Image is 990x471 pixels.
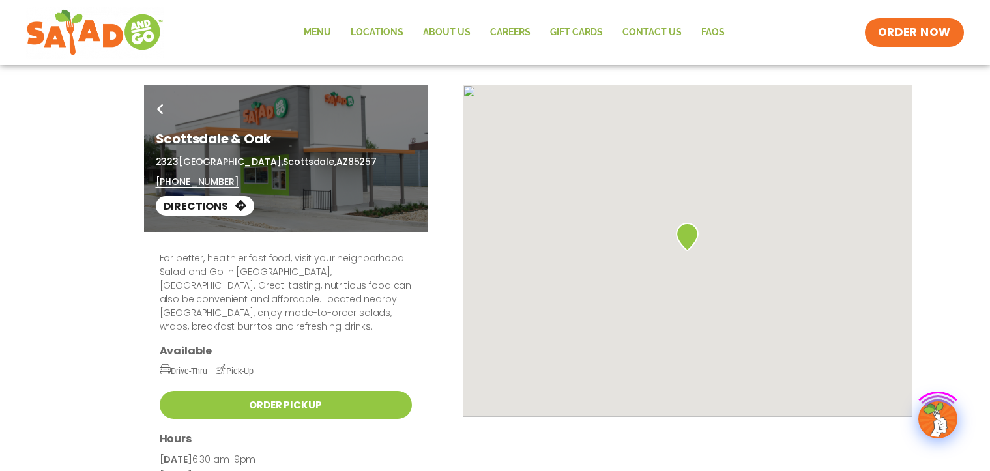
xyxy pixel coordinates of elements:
a: Locations [341,18,413,48]
p: 6:30 am-9pm [160,452,412,468]
span: 2323 [156,155,179,168]
nav: Menu [294,18,735,48]
a: [PHONE_NUMBER] [156,175,239,189]
h3: Available [160,344,412,358]
p: For better, healthier fast food, visit your neighborhood Salad and Go in [GEOGRAPHIC_DATA], [GEOG... [160,251,412,334]
span: 85257 [348,155,377,168]
a: About Us [413,18,480,48]
strong: [DATE] [160,453,192,466]
span: Drive-Thru [160,366,207,376]
a: ORDER NOW [865,18,964,47]
span: ORDER NOW [878,25,951,40]
span: AZ [336,155,348,168]
a: GIFT CARDS [540,18,613,48]
span: Scottsdale, [283,155,336,168]
a: Careers [480,18,540,48]
h3: Hours [160,432,412,446]
a: Contact Us [613,18,692,48]
a: FAQs [692,18,735,48]
span: Pick-Up [216,366,254,376]
span: [GEOGRAPHIC_DATA], [179,155,283,168]
img: new-SAG-logo-768×292 [26,7,164,59]
a: Directions [156,196,254,216]
a: Menu [294,18,341,48]
h1: Scottsdale & Oak [156,129,416,149]
a: Order Pickup [160,391,412,419]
